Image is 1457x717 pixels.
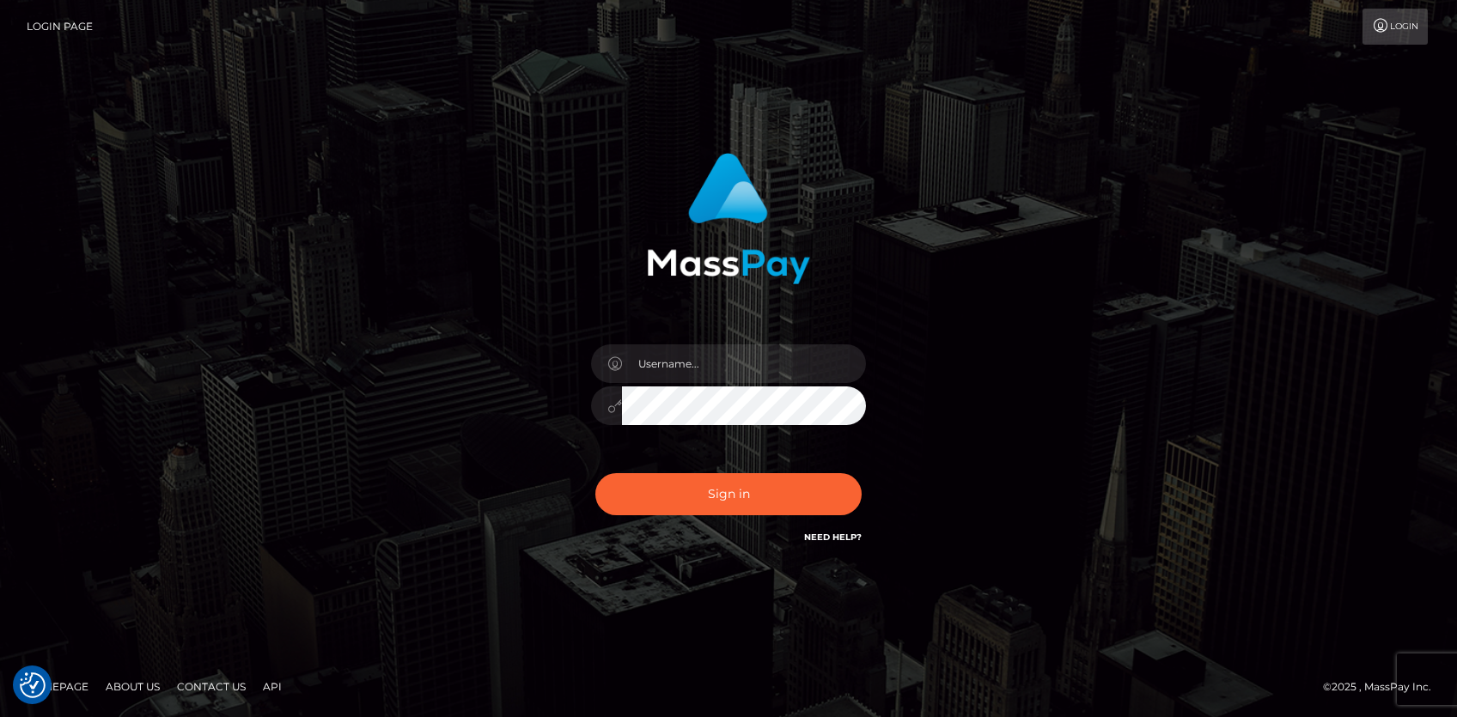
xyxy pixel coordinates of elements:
img: Revisit consent button [20,672,46,698]
a: Login Page [27,9,93,45]
a: Need Help? [804,532,862,543]
button: Sign in [595,473,862,515]
input: Username... [622,344,866,383]
div: © 2025 , MassPay Inc. [1323,678,1444,696]
a: Homepage [19,673,95,700]
a: Contact Us [170,673,253,700]
a: About Us [99,673,167,700]
button: Consent Preferences [20,672,46,698]
img: MassPay Login [647,153,810,284]
a: Login [1363,9,1428,45]
a: API [256,673,289,700]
